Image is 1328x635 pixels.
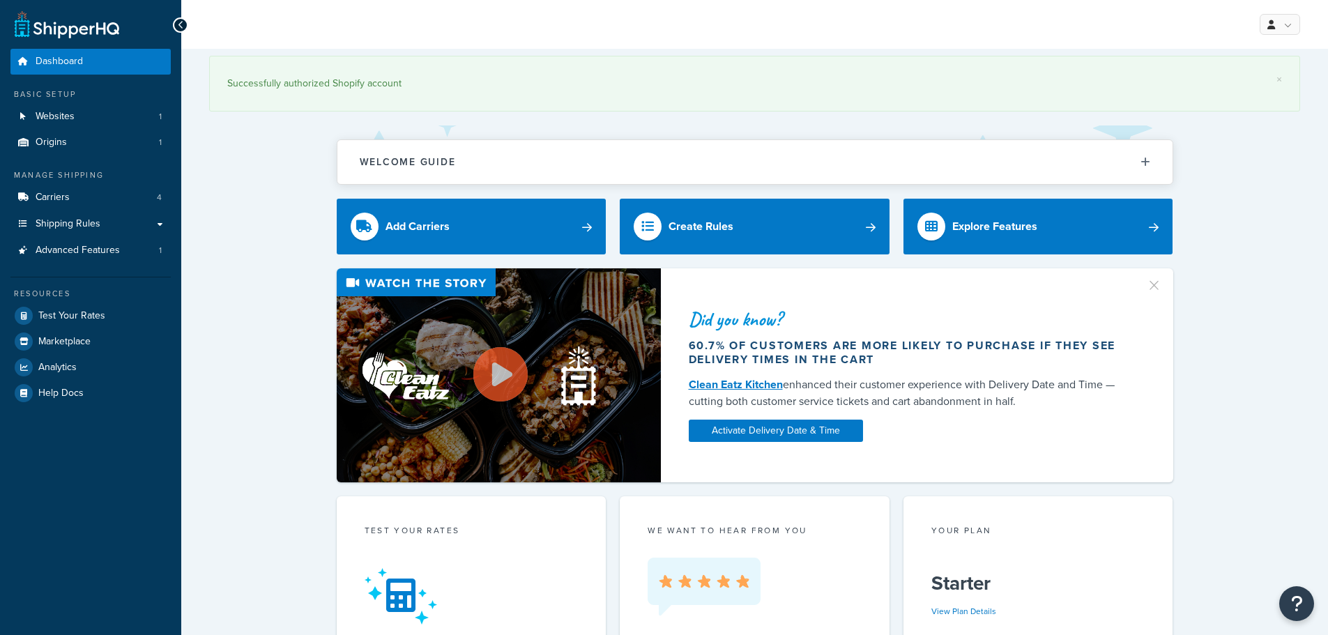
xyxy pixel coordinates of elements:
[10,185,171,211] li: Carriers
[689,376,1129,410] div: enhanced their customer experience with Delivery Date and Time — cutting both customer service ti...
[38,310,105,322] span: Test Your Rates
[38,336,91,348] span: Marketplace
[10,303,171,328] a: Test Your Rates
[36,137,67,148] span: Origins
[365,524,579,540] div: Test your rates
[337,268,661,482] img: Video thumbnail
[10,130,171,155] li: Origins
[36,192,70,204] span: Carriers
[10,288,171,300] div: Resources
[648,524,862,537] p: we want to hear from you
[689,309,1129,329] div: Did you know?
[620,199,890,254] a: Create Rules
[38,362,77,374] span: Analytics
[1279,586,1314,621] button: Open Resource Center
[360,157,456,167] h2: Welcome Guide
[931,524,1145,540] div: Your Plan
[10,355,171,380] a: Analytics
[10,104,171,130] a: Websites1
[227,74,1282,93] div: Successfully authorized Shopify account
[10,211,171,237] a: Shipping Rules
[10,49,171,75] a: Dashboard
[36,218,100,230] span: Shipping Rules
[36,111,75,123] span: Websites
[337,199,606,254] a: Add Carriers
[10,329,171,354] a: Marketplace
[903,199,1173,254] a: Explore Features
[931,605,996,618] a: View Plan Details
[10,381,171,406] a: Help Docs
[36,245,120,257] span: Advanced Features
[952,217,1037,236] div: Explore Features
[669,217,733,236] div: Create Rules
[10,169,171,181] div: Manage Shipping
[10,89,171,100] div: Basic Setup
[159,245,162,257] span: 1
[10,104,171,130] li: Websites
[38,388,84,399] span: Help Docs
[689,376,783,392] a: Clean Eatz Kitchen
[931,572,1145,595] h5: Starter
[689,420,863,442] a: Activate Delivery Date & Time
[157,192,162,204] span: 4
[10,185,171,211] a: Carriers4
[159,111,162,123] span: 1
[689,339,1129,367] div: 60.7% of customers are more likely to purchase if they see delivery times in the cart
[159,137,162,148] span: 1
[10,130,171,155] a: Origins1
[10,238,171,263] a: Advanced Features1
[10,238,171,263] li: Advanced Features
[36,56,83,68] span: Dashboard
[337,140,1173,184] button: Welcome Guide
[1276,74,1282,85] a: ×
[386,217,450,236] div: Add Carriers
